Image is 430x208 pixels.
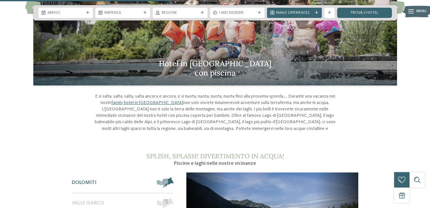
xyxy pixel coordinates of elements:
[337,8,392,18] a: trova l’hotel
[72,200,104,206] span: Valle Isarco
[47,11,84,16] span: Arrivo
[174,161,256,166] span: Piscine e laghi nelle nostre vicinanze
[111,100,183,105] a: family hotel in [GEOGRAPHIC_DATA]
[162,11,199,16] span: Regione
[93,93,337,138] p: E si salta, salta, salta, salta ancora e ancora, e si nuota, nuota, nuota, nuota fino alla prossi...
[104,11,141,16] span: Partenza
[72,180,96,186] span: Dolomiti
[276,11,313,16] span: Family Experiences
[146,152,284,160] span: Splish, splash! Divertimento in acqua!
[219,11,256,16] span: I miei desideri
